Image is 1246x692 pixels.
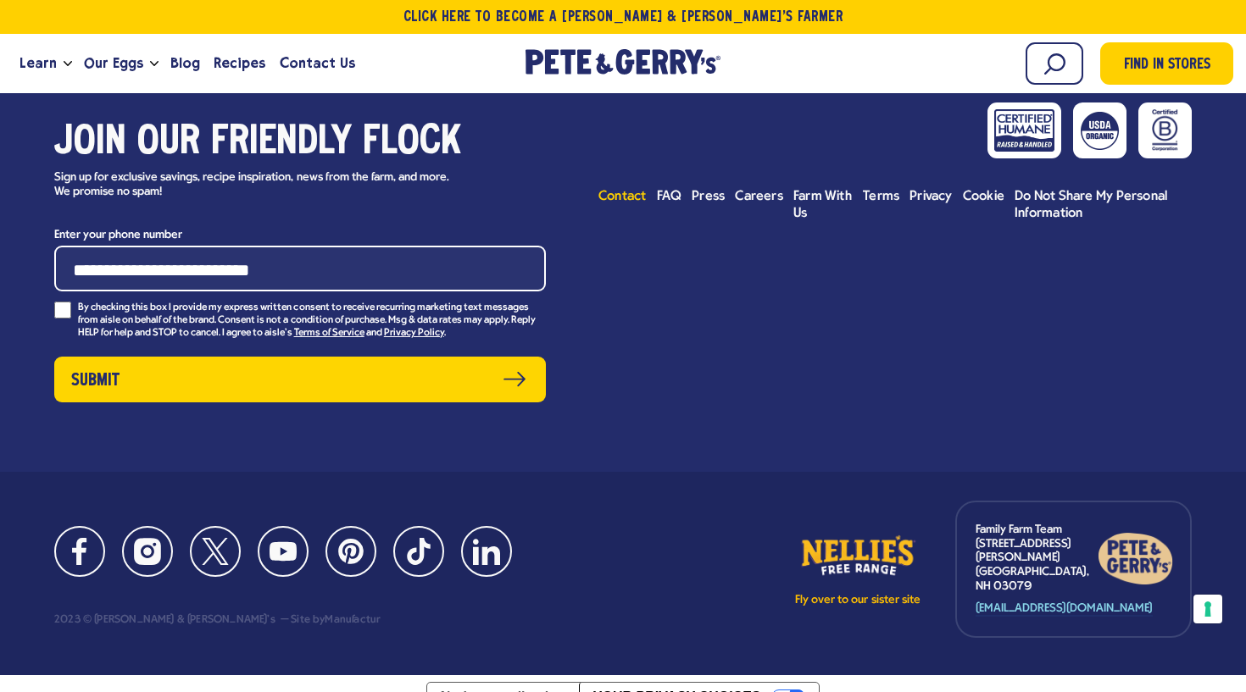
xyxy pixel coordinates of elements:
[598,190,647,203] span: Contact
[77,41,150,86] a: Our Eggs
[294,328,364,340] a: Terms of Service
[598,188,647,205] a: Contact
[1026,42,1083,85] input: Search
[794,595,921,606] p: Fly over to our sister site
[735,190,783,203] span: Careers
[150,61,159,67] button: Open the dropdown menu for Our Eggs
[273,41,362,86] a: Contact Us
[13,41,64,86] a: Learn
[1015,190,1167,220] span: Do Not Share My Personal Information
[1100,42,1233,85] a: Find in Stores
[170,53,200,74] span: Blog
[598,188,1192,222] ul: Footer menu
[54,119,546,167] h3: Join our friendly flock
[794,532,921,606] a: Fly over to our sister site
[735,188,783,205] a: Careers
[54,171,465,200] p: Sign up for exclusive savings, recipe inspiration, news from the farm, and more. We promise no spam!
[863,190,899,203] span: Terms
[1015,188,1192,222] a: Do Not Share My Personal Information
[976,523,1098,595] p: Family Farm Team [STREET_ADDRESS][PERSON_NAME] [GEOGRAPHIC_DATA], NH 03079
[1124,54,1210,77] span: Find in Stores
[54,357,546,402] button: Submit
[214,53,265,74] span: Recipes
[863,188,899,205] a: Terms
[54,302,71,318] input: By checking this box I provide my express written consent to receive recurring marketing text mes...
[909,188,953,205] a: Privacy
[84,53,143,74] span: Our Eggs
[692,190,725,203] span: Press
[657,188,682,205] a: FAQ
[963,190,1004,203] span: Cookie
[909,190,953,203] span: Privacy
[384,328,444,340] a: Privacy Policy
[54,614,275,626] div: 2023 © [PERSON_NAME] & [PERSON_NAME]'s
[657,190,682,203] span: FAQ
[78,302,546,340] p: By checking this box I provide my express written consent to receive recurring marketing text mes...
[64,61,72,67] button: Open the dropdown menu for Learn
[164,41,207,86] a: Blog
[793,190,852,220] span: Farm With Us
[278,614,381,626] div: Site by
[793,188,853,222] a: Farm With Us
[280,53,355,74] span: Contact Us
[1193,595,1222,623] button: Your consent preferences for tracking technologies
[976,602,1153,617] a: [EMAIL_ADDRESS][DOMAIN_NAME]
[325,614,381,626] a: Manufactur
[692,188,725,205] a: Press
[207,41,272,86] a: Recipes
[963,188,1004,205] a: Cookie
[54,224,546,246] label: Enter your phone number
[19,53,57,74] span: Learn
